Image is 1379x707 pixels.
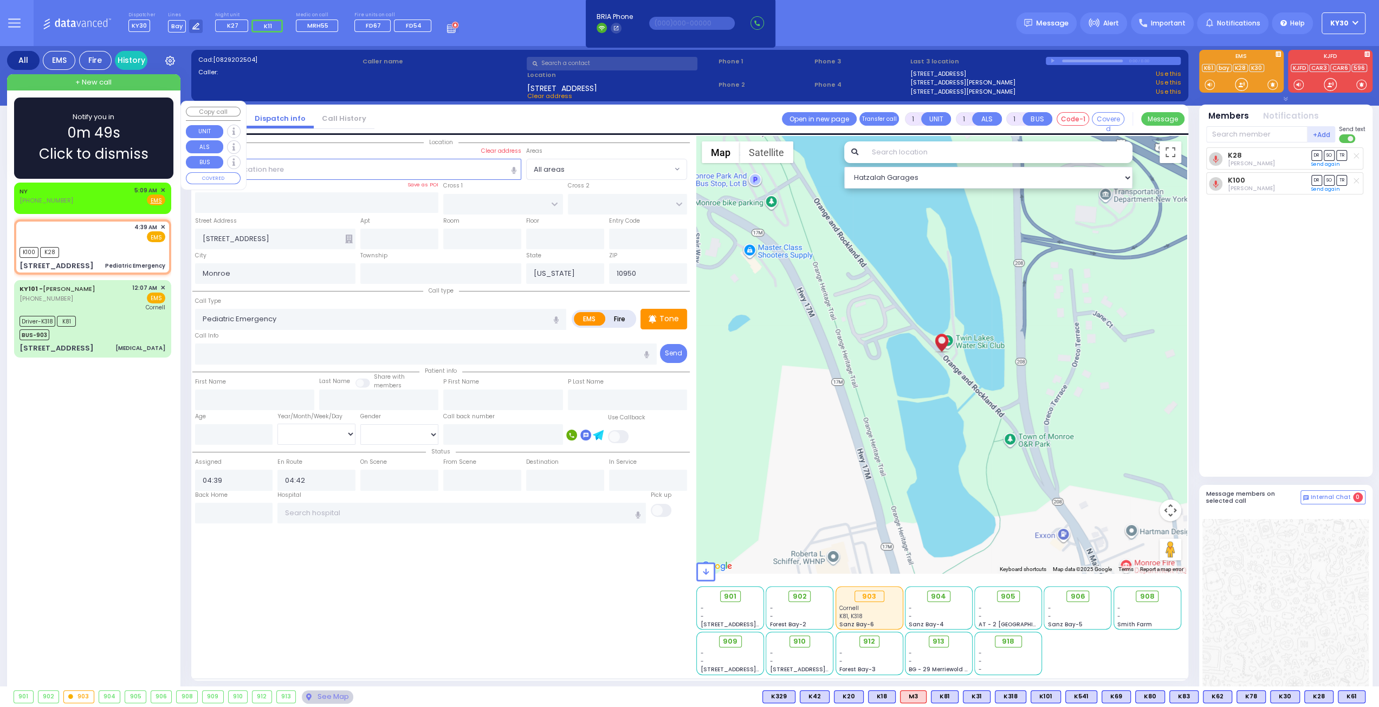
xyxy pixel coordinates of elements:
[1169,690,1199,703] div: K83
[574,312,605,326] label: EMS
[1150,18,1185,28] span: Important
[793,636,806,647] span: 910
[702,141,740,163] button: Show street map
[1336,175,1347,185] span: TR
[20,247,38,258] span: K100
[909,657,912,665] span: -
[909,620,944,628] span: Sanz Bay-4
[1330,18,1349,28] span: KY30
[1339,125,1365,133] span: Send text
[1270,690,1300,703] div: K30
[1103,18,1119,28] span: Alert
[319,377,350,386] label: Last Name
[701,620,803,628] span: [STREET_ADDRESS][PERSON_NAME]
[979,665,1038,673] div: -
[1304,690,1333,703] div: BLS
[195,297,221,306] label: Call Type
[1202,64,1215,72] a: K61
[793,591,807,602] span: 902
[839,612,863,620] span: K81, K318
[277,491,301,500] label: Hospital
[115,344,165,352] div: [MEDICAL_DATA]
[1065,690,1097,703] div: K541
[526,217,539,225] label: Floor
[1227,159,1274,167] span: Chaim Dovid Mendlowitz
[526,458,559,466] label: Destination
[979,620,1059,628] span: AT - 2 [GEOGRAPHIC_DATA]
[481,147,521,155] label: Clear address
[75,77,112,88] span: + New call
[1048,612,1051,620] span: -
[195,491,228,500] label: Back Home
[1057,112,1089,126] button: Code-1
[963,690,990,703] div: BLS
[195,159,522,179] input: Search location here
[863,636,875,647] span: 912
[20,187,28,196] a: NY
[1324,175,1335,185] span: SO
[527,57,697,70] input: Search a contact
[814,80,907,89] span: Phone 4
[419,367,462,375] span: Patient info
[1070,591,1085,602] span: 906
[1117,604,1121,612] span: -
[1156,69,1181,79] a: Use this
[1330,64,1350,72] a: CAR6
[910,57,1046,66] label: Last 3 location
[195,217,237,225] label: Street Address
[718,57,811,66] span: Phone 1
[253,691,271,703] div: 912
[1303,495,1309,501] img: comment-alt.png
[782,112,857,126] a: Open in new page
[168,20,186,33] span: Bay
[215,12,287,18] label: Night unit
[909,612,912,620] span: -
[900,690,927,703] div: ALS
[1291,64,1308,72] a: KJFD
[277,503,645,523] input: Search hospital
[14,691,33,703] div: 901
[20,294,73,303] span: [PHONE_NUMBER]
[1227,176,1245,184] a: K100
[132,284,157,292] span: 12:07 AM
[527,83,597,92] span: [STREET_ADDRESS]
[909,649,912,657] span: -
[839,649,843,657] span: -
[203,691,223,703] div: 909
[229,691,248,703] div: 910
[147,293,165,303] span: EMS
[264,22,272,30] span: K11
[20,316,55,327] span: Driver-K318
[770,665,872,673] span: [STREET_ADDRESS][PERSON_NAME]
[770,649,773,657] span: -
[213,55,257,64] span: [0829202504]
[360,251,387,260] label: Township
[1160,539,1181,560] button: Drag Pegman onto the map to open Street View
[1135,690,1165,703] div: BLS
[1031,690,1061,703] div: K101
[1227,151,1241,159] a: K28
[79,51,112,70] div: Fire
[1102,690,1131,703] div: BLS
[839,665,876,673] span: Forest Bay-3
[839,604,859,612] span: Cornell
[40,247,59,258] span: K28
[1022,112,1052,126] button: BUS
[770,612,773,620] span: -
[20,343,94,354] div: [STREET_ADDRESS]
[660,344,687,363] button: Send
[424,138,458,146] span: Location
[868,690,896,703] div: K18
[526,147,542,155] label: Areas
[443,378,479,386] label: P First Name
[605,312,635,326] label: Fire
[1236,690,1266,703] div: BLS
[360,458,387,466] label: On Scene
[443,181,463,190] label: Cross 1
[128,12,156,18] label: Dispatcher
[701,612,704,620] span: -
[198,68,359,77] label: Caller:
[995,690,1026,703] div: BLS
[963,690,990,703] div: K31
[995,690,1026,703] div: K318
